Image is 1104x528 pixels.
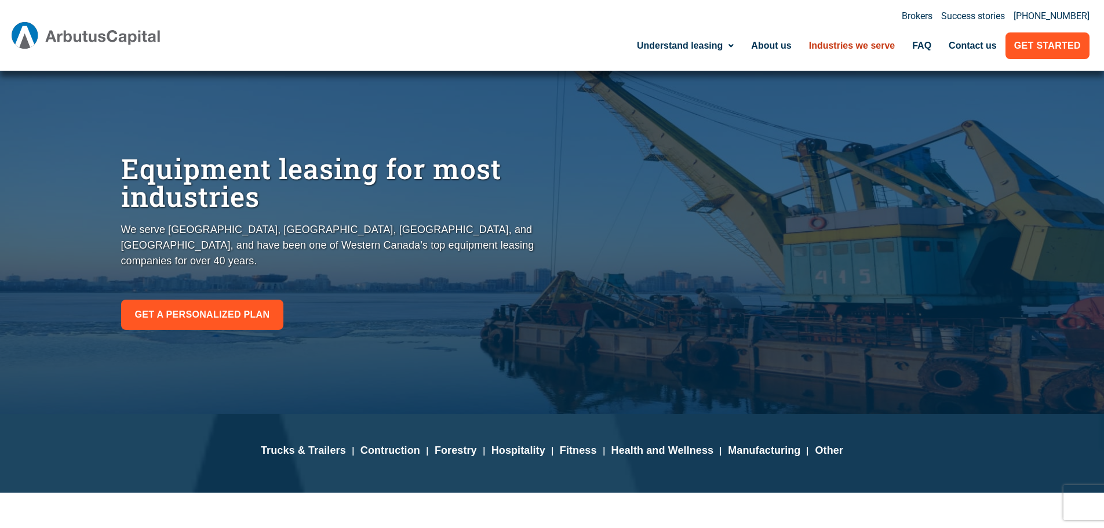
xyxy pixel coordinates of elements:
[902,12,932,21] a: Brokers
[742,32,800,59] a: About us
[261,445,346,456] a: Trucks & Trailers
[483,443,486,458] h5: |
[815,445,843,456] a: Other
[806,443,809,458] h5: |
[121,300,284,330] a: Get a personalized plan
[940,32,1005,59] a: Contact us
[628,32,742,59] a: Understand leasing
[426,443,429,458] h5: |
[135,307,270,323] span: Get a personalized plan
[800,32,904,59] a: Industries we serve
[611,445,714,456] a: Health and Wellness
[603,443,606,458] h5: |
[491,445,545,456] a: Hospitality
[903,32,940,59] a: FAQ
[551,443,554,458] h5: |
[352,443,355,458] h5: |
[1005,32,1090,59] a: Get Started
[1014,12,1090,21] a: [PHONE_NUMBER]
[121,155,546,210] h1: Equipment leasing for most industries
[719,443,722,458] h5: |
[560,445,597,456] a: Fitness
[941,12,1005,21] a: Success stories
[435,445,477,456] a: Forestry
[121,222,546,269] p: We serve [GEOGRAPHIC_DATA], [GEOGRAPHIC_DATA], [GEOGRAPHIC_DATA], and [GEOGRAPHIC_DATA], and have...
[728,445,800,456] a: Manufacturing
[360,445,420,456] a: Contruction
